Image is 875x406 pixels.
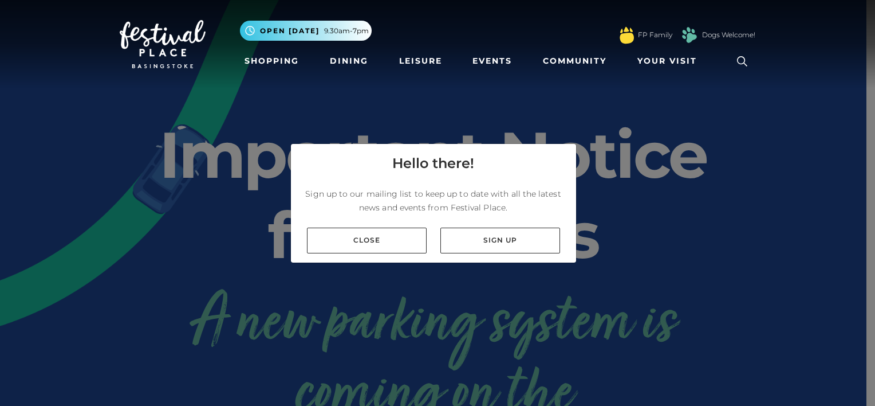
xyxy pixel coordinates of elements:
a: Community [538,50,611,72]
h4: Hello there! [392,153,474,174]
a: Your Visit [633,50,707,72]
a: FP Family [638,30,672,40]
a: Sign up [440,228,560,253]
a: Close [307,228,427,253]
a: Dogs Welcome! [702,30,755,40]
span: Open [DATE] [260,26,320,36]
a: Shopping [240,50,304,72]
span: 9.30am-7pm [324,26,369,36]
a: Events [468,50,517,72]
a: Leisure [395,50,447,72]
p: Sign up to our mailing list to keep up to date with all the latest news and events from Festival ... [300,187,567,214]
img: Festival Place Logo [120,20,206,68]
a: Dining [325,50,373,72]
span: Your Visit [637,55,697,67]
button: Open [DATE] 9.30am-7pm [240,21,372,41]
